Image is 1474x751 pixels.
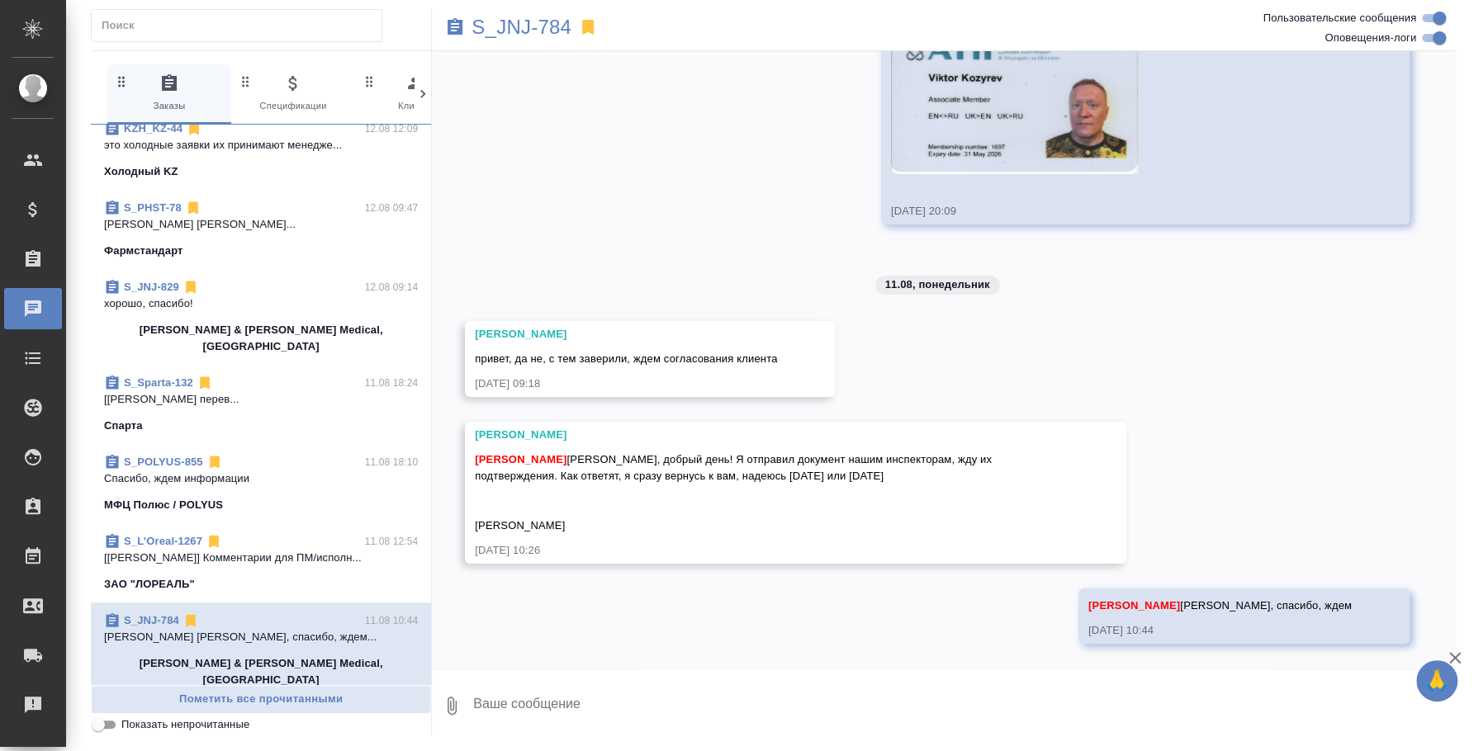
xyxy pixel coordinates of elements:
[104,418,143,434] p: Спарта
[475,453,995,531] span: [PERSON_NAME], добрый день! Я отправил документ нашим инспекторам, жду их подтверждения. Как отве...
[238,73,348,114] span: Спецификации
[475,326,777,342] div: [PERSON_NAME]
[475,352,777,365] span: привет, да не, с тем заверили, ждем согласования клиента
[206,454,223,470] svg: Отписаться
[104,137,418,154] p: это холодные заявки их принимают менедже...
[104,655,418,688] p: [PERSON_NAME] & [PERSON_NAME] Medical, [GEOGRAPHIC_DATA]
[91,602,431,698] div: S_JNJ-78411.08 10:44[PERSON_NAME] [PERSON_NAME], спасибо, ждем...[PERSON_NAME] & [PERSON_NAME] Me...
[124,281,179,293] a: S_JNJ-829
[475,453,566,465] span: [PERSON_NAME]
[124,614,179,626] a: S_JNJ-784
[186,120,202,137] svg: Отписаться
[91,269,431,365] div: S_JNJ-82912.08 09:14хорошо, спасибо![PERSON_NAME] & [PERSON_NAME] Medical, [GEOGRAPHIC_DATA]
[91,111,431,190] div: KZH_KZ-4412.08 12:09это холодные заявки их принимают менедже...Холодный KZ
[124,535,202,547] a: S_L’Oreal-1267
[1088,622,1352,639] div: [DATE] 10:44
[475,375,777,392] div: [DATE] 09:18
[100,690,422,709] span: Пометить все прочитанными
[182,612,199,629] svg: Отписаться
[365,120,419,137] p: 12.08 12:09
[91,444,431,523] div: S_POLYUS-85511.08 18:10Спасибо, ждем информацииМФЦ Полюс / POLYUS
[124,456,203,468] a: S_POLYUS-855
[91,685,431,714] button: Пометить все прочитанными
[1088,599,1180,612] span: [PERSON_NAME]
[472,19,571,35] a: S_JNJ-784
[891,203,1352,220] div: [DATE] 20:09
[1088,599,1352,612] span: [PERSON_NAME], спасибо, ждем
[104,295,418,312] p: хорошо, спасибо!
[124,122,182,135] a: KZH_KZ-44
[1325,30,1416,46] span: Оповещения-логи
[91,365,431,444] div: S_Sparta-13211.08 18:24[[PERSON_NAME] перев...Спарта
[102,14,382,37] input: Поиск
[104,391,418,408] p: [[PERSON_NAME] перев...
[1423,664,1451,698] span: 🙏
[365,533,419,550] p: 11.08 12:54
[104,216,418,233] p: [PERSON_NAME] [PERSON_NAME]...
[114,73,130,89] svg: Зажми и перетащи, чтобы поменять порядок вкладок
[104,550,418,566] p: [[PERSON_NAME]] Комментарии для ПМ/исполн...
[104,243,183,259] p: Фармстандарт
[891,15,1139,175] img: WhatsApp Image 2025-08-08 at 19.45.55 (1).jpeg
[104,576,195,593] p: ЗАО "ЛОРЕАЛЬ"
[185,200,201,216] svg: Отписаться
[124,376,193,389] a: S_Sparta-132
[104,629,418,645] p: [PERSON_NAME] [PERSON_NAME], спасибо, ждем...
[206,533,222,550] svg: Отписаться
[104,322,418,355] p: [PERSON_NAME] & [PERSON_NAME] Medical, [GEOGRAPHIC_DATA]
[365,612,419,629] p: 11.08 10:44
[475,427,1069,443] div: [PERSON_NAME]
[124,201,182,214] a: S_PHST-78
[365,375,419,391] p: 11.08 18:24
[365,454,419,470] p: 11.08 18:10
[197,375,213,391] svg: Отписаться
[104,470,418,487] p: Спасибо, ждем информации
[365,200,419,216] p: 12.08 09:47
[104,163,178,180] p: Холодный KZ
[182,279,199,295] svg: Отписаться
[91,190,431,269] div: S_PHST-7812.08 09:47[PERSON_NAME] [PERSON_NAME]...Фармстандарт
[121,716,249,733] span: Показать непрочитанные
[885,276,990,293] p: 11.08, понедельник
[362,73,377,89] svg: Зажми и перетащи, чтобы поменять порядок вкладок
[365,279,419,295] p: 12.08 09:14
[1416,660,1457,701] button: 🙏
[114,73,225,114] span: Заказы
[91,523,431,602] div: S_L’Oreal-126711.08 12:54[[PERSON_NAME]] Комментарии для ПМ/исполн...ЗАО "ЛОРЕАЛЬ"
[104,497,223,513] p: МФЦ Полюс / POLYUS
[475,542,1069,559] div: [DATE] 10:26
[362,73,472,114] span: Клиенты
[1263,10,1416,26] span: Пользовательские сообщения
